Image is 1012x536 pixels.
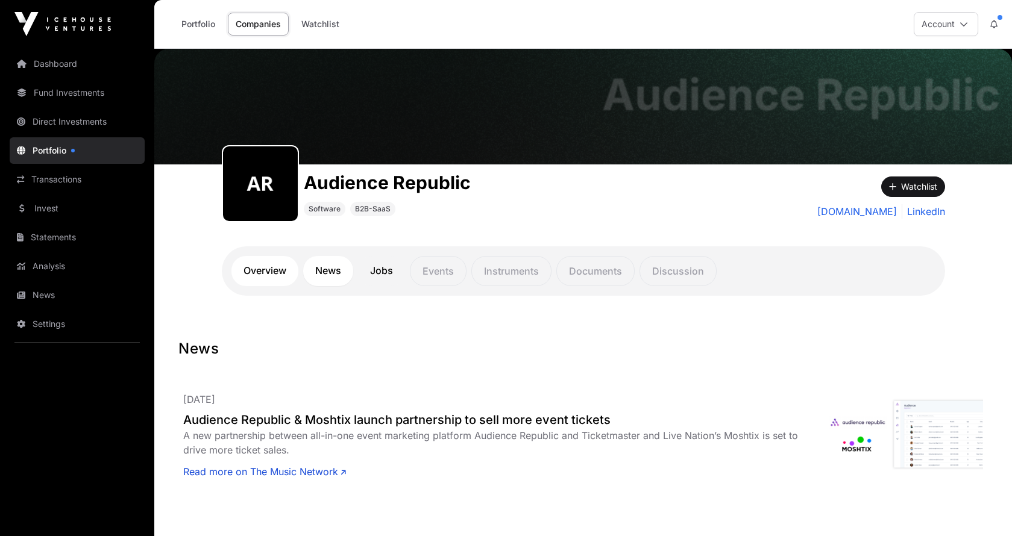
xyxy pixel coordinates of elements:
h1: Audience Republic [304,172,471,193]
p: Events [410,256,467,286]
button: Watchlist [881,176,945,197]
img: Audience-Republic-announce-partnership-with-Moshtix.png [823,392,983,476]
a: LinkedIn [902,204,945,219]
div: A new partnership between all-in-one event marketing platform Audience Republic and Ticketmaster ... [183,428,823,457]
a: Statements [10,224,145,251]
h1: News [178,339,988,358]
a: Direct Investments [10,108,145,135]
p: Instruments [471,256,552,286]
a: Read more on The Music Network [183,464,346,479]
h1: Audience Republic [602,73,1000,116]
a: Portfolio [174,13,223,36]
span: Software [309,204,341,214]
a: Fund Investments [10,79,145,106]
a: Audience Republic & Moshtix launch partnership to sell more event tickets [183,411,823,428]
iframe: Chat Widget [952,478,1012,536]
p: Documents [556,256,635,286]
a: Portfolio [10,137,145,164]
a: Transactions [10,166,145,193]
a: Jobs [358,256,405,286]
img: Audience Republic [154,49,1012,164]
button: Account [914,12,978,36]
a: Settings [10,311,145,337]
a: Invest [10,195,145,222]
a: Overview [231,256,298,286]
a: News [303,256,353,286]
a: [DOMAIN_NAME] [817,204,897,219]
span: B2B-SaaS [355,204,391,214]
p: [DATE] [183,392,823,407]
a: Analysis [10,253,145,279]
a: Watchlist [294,13,347,36]
nav: Tabs [231,256,935,286]
a: Companies [228,13,289,36]
a: News [10,282,145,308]
img: Icehouse Ventures Logo [14,12,111,36]
img: audience-republic334.png [228,151,293,216]
a: Dashboard [10,51,145,77]
p: Discussion [640,256,717,286]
